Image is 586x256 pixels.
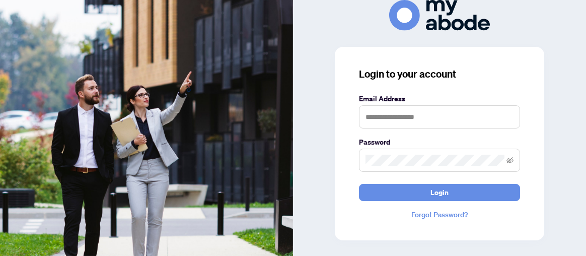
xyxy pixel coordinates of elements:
[506,157,514,164] span: eye-invisible
[359,137,520,148] label: Password
[359,93,520,104] label: Email Address
[359,209,520,220] a: Forgot Password?
[430,184,449,201] span: Login
[359,184,520,201] button: Login
[359,67,520,81] h3: Login to your account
